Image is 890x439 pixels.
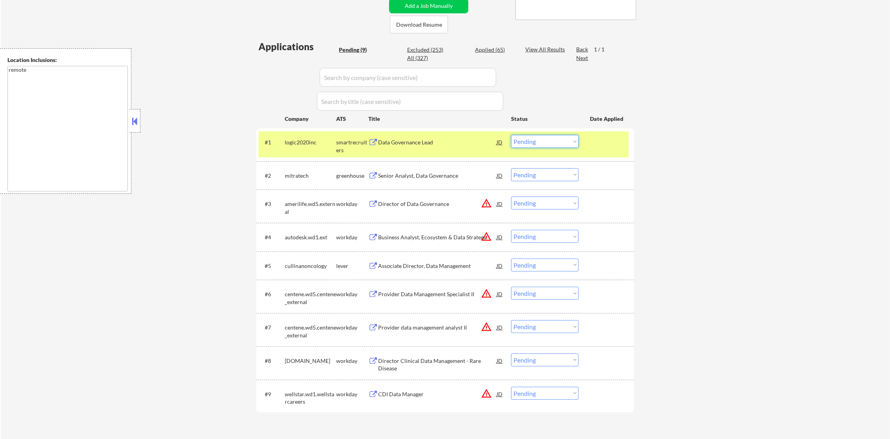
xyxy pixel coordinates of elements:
div: #9 [265,390,278,398]
div: Company [285,115,336,123]
button: warning_amber [481,231,492,242]
div: JD [496,353,504,368]
div: Senior Analyst, Data Governance [378,172,497,180]
div: workday [336,390,368,398]
div: #1 [265,138,278,146]
div: smartrecruiters [336,138,368,154]
div: Title [368,115,504,123]
div: Location Inclusions: [7,56,128,64]
button: warning_amber [481,198,492,209]
div: Associate Director, Data Management [378,262,497,270]
div: ATS [336,115,368,123]
div: View All Results [525,46,567,53]
button: Download Resume [390,16,448,33]
div: autodesk.wd1.ext [285,233,336,241]
div: Provider data management analyst II [378,324,497,332]
div: centene.wd5.centene_external [285,324,336,339]
div: wellstar.wd1.wellstarcareers [285,390,336,406]
div: Excluded (253) [407,46,446,54]
div: Next [576,54,589,62]
button: warning_amber [481,321,492,332]
button: warning_amber [481,388,492,399]
div: Director Clinical Data Management - Rare Disease [378,357,497,372]
div: JD [496,259,504,273]
div: Back [576,46,589,53]
div: Status [511,111,579,126]
div: JD [496,320,504,334]
div: [DOMAIN_NAME] [285,357,336,365]
div: JD [496,135,504,149]
div: CDI Data Manager [378,390,497,398]
div: lever [336,262,368,270]
div: #5 [265,262,278,270]
div: amerilife.wd5.external [285,200,336,215]
div: JD [496,287,504,301]
input: Search by company (case sensitive) [320,68,496,87]
div: #8 [265,357,278,365]
div: workday [336,290,368,298]
div: JD [496,168,504,182]
div: #7 [265,324,278,332]
div: Director of Data Governance [378,200,497,208]
div: Provider Data Management Specialist II [378,290,497,298]
div: cullinanoncology [285,262,336,270]
div: centene.wd5.centene_external [285,290,336,306]
div: workday [336,200,368,208]
div: #3 [265,200,278,208]
button: warning_amber [481,288,492,299]
div: logic2020inc [285,138,336,146]
div: #2 [265,172,278,180]
div: #4 [265,233,278,241]
div: 1 / 1 [594,46,612,53]
div: Applied (65) [475,46,514,54]
div: Pending (9) [339,46,378,54]
div: workday [336,357,368,365]
div: All (327) [407,54,446,62]
div: workday [336,324,368,332]
div: mitratech [285,172,336,180]
div: JD [496,197,504,211]
input: Search by title (case sensitive) [317,92,503,111]
div: Applications [258,42,336,51]
div: #6 [265,290,278,298]
div: JD [496,230,504,244]
div: Business Analyst, Ecosystem & Data Strategy [378,233,497,241]
div: Date Applied [590,115,624,123]
div: greenhouse [336,172,368,180]
div: workday [336,233,368,241]
div: JD [496,387,504,401]
div: Data Governance Lead [378,138,497,146]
